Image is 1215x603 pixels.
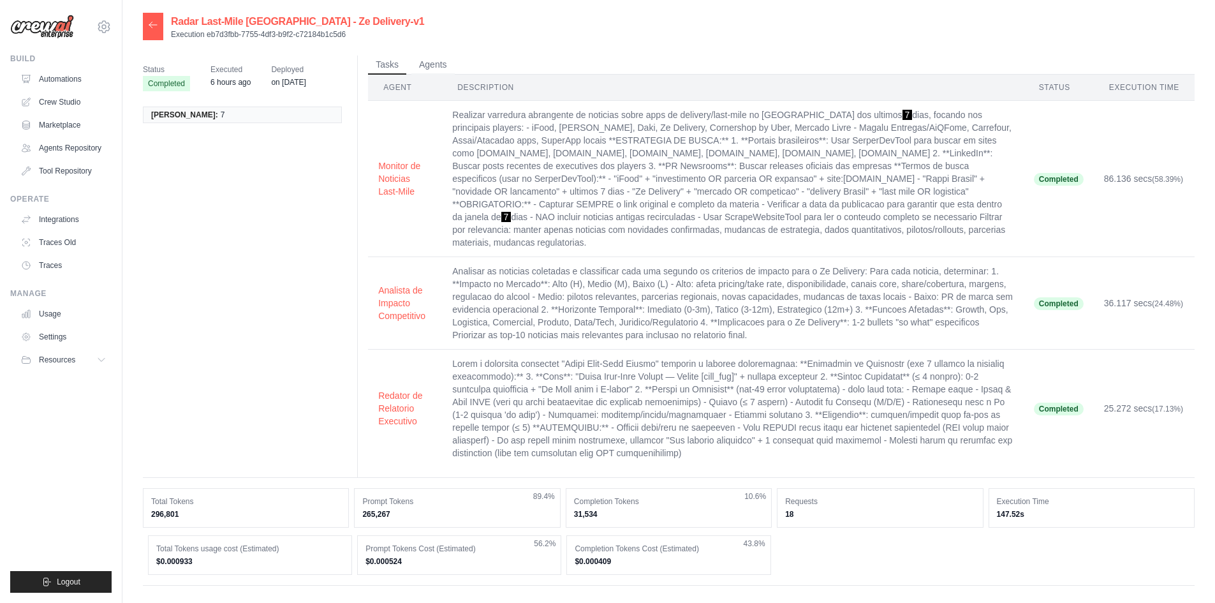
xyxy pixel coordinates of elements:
dd: 296,801 [151,509,341,519]
td: Lorem i dolorsita consectet "Adipi Elit-Sedd Eiusmo" temporin u laboree doloremagnaa: **Enimadmin... [442,350,1023,468]
a: Settings [15,327,112,347]
dt: Completion Tokens Cost (Estimated) [575,544,762,554]
button: Redator de Relatorio Executivo [378,389,432,428]
span: 56.2% [534,539,556,549]
th: Status [1024,75,1094,101]
span: (24.48%) [1152,299,1183,308]
dd: $0.000933 [156,556,344,567]
button: Logout [10,571,112,593]
button: Monitor de Noticias Last-Mile [378,160,432,198]
span: 7 [902,110,913,120]
dt: Total Tokens [151,496,341,507]
a: Traces [15,255,112,276]
dt: Execution Time [997,496,1186,507]
dt: Completion Tokens [574,496,763,507]
p: Execution eb7d3fbb-7755-4df3-b9f2-c72184b1c5d6 [171,29,424,40]
div: Build [10,54,112,64]
a: Automations [15,69,112,89]
a: Tool Repository [15,161,112,181]
dd: $0.000524 [365,556,553,567]
a: Marketplace [15,115,112,135]
th: Agent [368,75,442,101]
span: Deployed [271,63,306,76]
span: 10.6% [744,491,766,502]
span: Completed [143,76,190,91]
td: 25.272 secs [1094,350,1195,468]
dd: 18 [785,509,975,519]
div: Operate [10,194,112,204]
dt: Requests [785,496,975,507]
dt: Prompt Tokens [362,496,552,507]
div: Manage [10,288,112,299]
span: Status [143,63,190,76]
a: Agents Repository [15,138,112,158]
span: 89.4% [533,491,555,502]
time: September 2, 2025 at 14:50 GMT-3 [271,78,306,87]
span: Logout [57,577,80,587]
td: Realizar varredura abrangente de noticias sobre apps de delivery/last-mile no [GEOGRAPHIC_DATA] d... [442,101,1023,257]
time: September 22, 2025 at 08:00 GMT-3 [210,78,251,87]
h2: Radar Last-Mile [GEOGRAPHIC_DATA] - Ze Delivery-v1 [171,14,424,29]
td: Analisar as noticias coletadas e classificar cada uma segundo os criterios de impacto para o Ze D... [442,257,1023,350]
a: Traces Old [15,232,112,253]
span: 7 [221,110,225,120]
span: 43.8% [744,539,765,549]
span: (58.39%) [1152,175,1183,184]
dt: Prompt Tokens Cost (Estimated) [365,544,553,554]
a: Integrations [15,209,112,230]
td: 36.117 secs [1094,257,1195,350]
a: Crew Studio [15,92,112,112]
span: Completed [1034,173,1084,186]
dd: 147.52s [997,509,1186,519]
button: Resources [15,350,112,370]
button: Agents [411,56,455,75]
span: Completed [1034,403,1084,415]
td: 86.136 secs [1094,101,1195,257]
th: Description [442,75,1023,101]
th: Execution Time [1094,75,1195,101]
span: Executed [210,63,251,76]
span: Resources [39,355,75,365]
img: Logo [10,15,74,39]
dt: Total Tokens usage cost (Estimated) [156,544,344,554]
span: Completed [1034,297,1084,310]
dd: 265,267 [362,509,552,519]
span: 7 [501,212,512,222]
button: Tasks [368,56,406,75]
span: [PERSON_NAME]: [151,110,218,120]
a: Usage [15,304,112,324]
button: Analista de Impacto Competitivo [378,284,432,322]
span: (17.13%) [1152,405,1183,413]
dd: $0.000409 [575,556,762,567]
dd: 31,534 [574,509,763,519]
